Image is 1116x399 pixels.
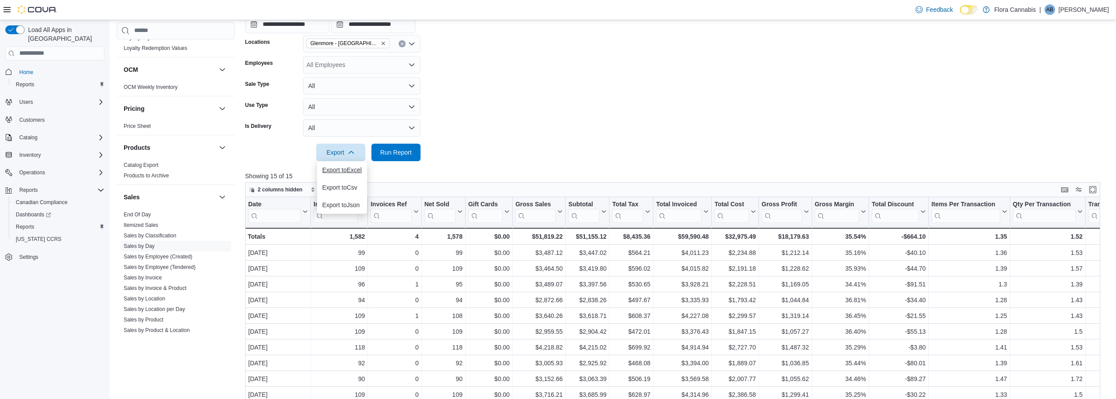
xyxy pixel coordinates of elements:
span: Load All Apps in [GEOGRAPHIC_DATA] [25,25,104,43]
div: Gross Sales [515,200,556,208]
span: Customers [16,114,104,125]
div: $2,234.88 [714,247,756,258]
span: Reports [12,79,104,90]
div: -$40.10 [872,247,926,258]
button: Customers [2,113,108,126]
div: 1.52 [1013,231,1082,242]
a: Sales by Product & Location per Day [124,338,210,344]
a: Sales by Employee (Created) [124,254,193,260]
div: 94 [424,295,463,305]
button: Invoices Sold [314,200,365,222]
span: Operations [16,167,104,178]
span: Settings [19,254,38,261]
div: 0 [371,326,418,337]
a: Sales by Product & Location [124,327,190,333]
span: Sales by Employee (Created) [124,253,193,260]
button: Operations [2,166,108,179]
div: Invoices Ref [371,200,411,208]
button: Export toExcel [317,161,367,179]
button: All [303,98,421,116]
button: Users [16,97,36,107]
div: $3,618.71 [568,311,606,321]
div: 1.3 [931,279,1007,290]
span: Canadian Compliance [12,197,104,208]
label: Locations [245,39,270,46]
div: 36.45% [815,311,866,321]
span: Catalog [16,132,104,143]
button: Sales [217,192,228,202]
a: Sales by Location per Day [124,306,185,312]
a: Sales by Day [124,243,155,249]
button: Inventory [16,150,44,160]
button: Reports [16,185,41,195]
a: Reports [12,79,38,90]
span: Feedback [926,5,953,14]
button: Sort fields [307,184,346,195]
button: Total Tax [612,200,650,222]
span: Glenmore - [GEOGRAPHIC_DATA] - 450374 [310,39,379,48]
span: OCM Weekly Inventory [124,84,178,91]
span: Inventory [16,150,104,160]
button: All [303,77,421,95]
div: 1 [371,279,418,290]
div: $32,975.49 [714,231,756,242]
p: [PERSON_NAME] [1059,4,1109,15]
div: $497.67 [612,295,650,305]
div: $2,191.18 [714,263,756,274]
div: $3,928.21 [656,279,709,290]
div: 0 [371,295,418,305]
span: Sales by Product & Location [124,327,190,334]
label: Employees [245,60,273,67]
a: Feedback [912,1,956,18]
div: $1,212.14 [762,247,809,258]
button: Items Per Transaction [931,200,1007,222]
div: $564.21 [612,247,650,258]
span: Loyalty Redemption Values [124,45,187,52]
input: Press the down key to open a popover containing a calendar. [331,16,415,33]
div: 4 [371,231,418,242]
button: Catalog [16,132,41,143]
div: Totals [248,231,308,242]
div: $1,169.05 [762,279,809,290]
div: 1.28 [931,295,1007,305]
span: Glenmore - Kelowna - 450374 [307,39,390,48]
button: Total Discount [872,200,926,222]
div: $3,464.50 [515,263,563,274]
span: Inventory [19,152,41,159]
span: Customers [19,117,45,124]
span: Export [321,144,360,161]
button: Products [217,142,228,153]
span: Price Sheet [124,123,151,130]
div: $2,959.55 [515,326,563,337]
div: Loyalty [117,32,235,57]
button: Export [316,144,365,161]
label: Use Type [245,102,268,109]
button: Invoices Ref [371,200,418,222]
div: 109 [314,263,365,274]
span: End Of Day [124,211,151,218]
input: Dark Mode [960,5,978,14]
div: $18,179.63 [762,231,809,242]
div: 1.39 [1013,279,1082,290]
div: 35.93% [815,263,866,274]
a: Catalog Export [124,162,158,168]
div: Total Discount [872,200,919,208]
a: Home [16,67,37,78]
div: 0 [371,263,418,274]
button: Settings [2,251,108,263]
div: Items Per Transaction [931,200,1000,208]
div: Gross Profit [762,200,802,222]
div: Qty Per Transaction [1013,200,1075,208]
span: Dashboards [12,209,104,220]
button: Pricing [124,104,215,113]
span: Export to Json [322,201,362,208]
label: Sale Type [245,81,269,88]
div: Gift Card Sales [468,200,503,222]
div: $1,228.62 [762,263,809,274]
div: [DATE] [248,326,308,337]
button: Canadian Compliance [9,196,108,208]
div: $2,872.66 [515,295,563,305]
span: [US_STATE] CCRS [16,236,61,243]
a: Loyalty Redemption Values [124,45,187,51]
